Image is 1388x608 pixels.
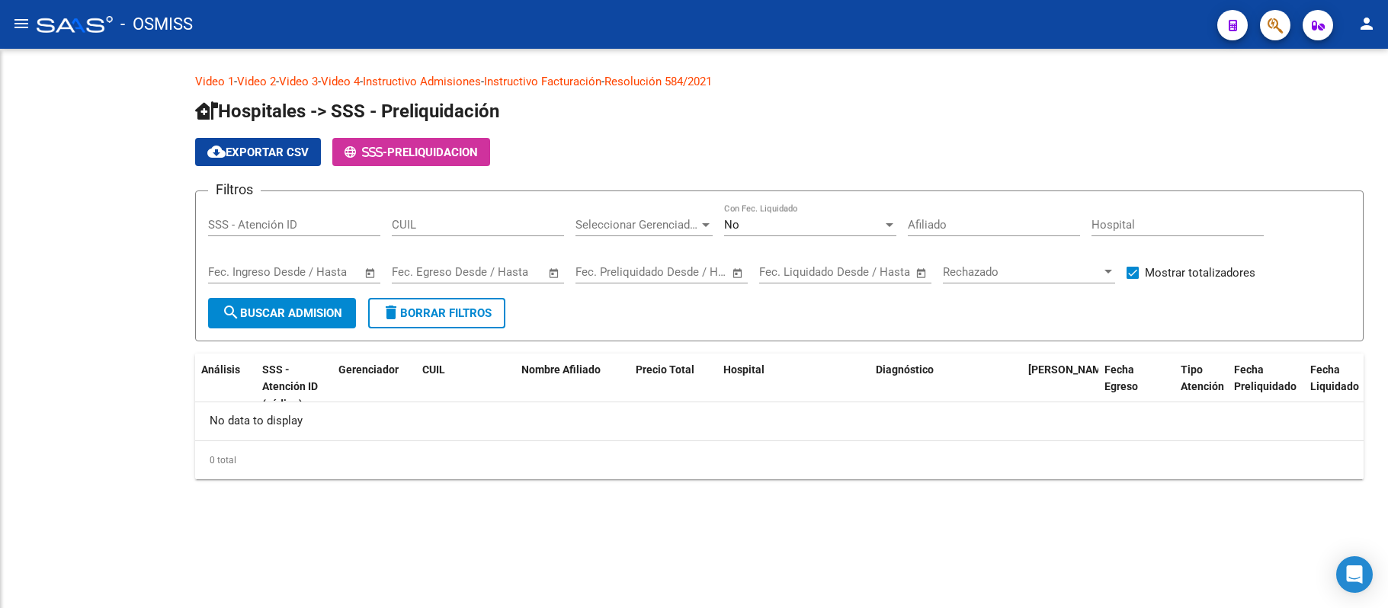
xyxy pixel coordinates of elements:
mat-icon: person [1358,14,1376,33]
datatable-header-cell: Fecha Ingreso [1022,354,1098,421]
span: SSS - Atención ID (código) [262,363,318,411]
button: Buscar admision [208,298,356,328]
datatable-header-cell: Precio Total [630,354,717,421]
span: Fecha Egreso [1104,363,1138,393]
div: No data to display [195,402,1364,440]
span: CUIL [422,363,445,376]
button: Open calendar [362,264,380,282]
input: Start date [575,265,625,279]
datatable-header-cell: Hospital [717,354,870,421]
span: Hospital [723,363,765,376]
span: Hospitales -> SSS - Preliquidación [195,101,499,122]
span: Diagnóstico [876,363,934,376]
span: Precio Total [636,363,694,376]
mat-icon: delete [382,303,400,322]
datatable-header-cell: Análisis [195,354,256,421]
datatable-header-cell: Diagnóstico [870,354,1022,421]
div: 0 total [195,441,1364,479]
a: Video 1 [195,75,234,88]
input: End date [639,265,713,279]
span: Exportar CSV [207,146,309,159]
mat-icon: cloud_download [207,142,226,161]
button: Borrar Filtros [368,298,505,328]
span: Seleccionar Gerenciador [575,218,699,232]
span: Fecha Preliquidado [1234,363,1297,393]
span: PRELIQUIDACION [387,146,478,159]
p: - - - - - - [195,73,1364,90]
button: Open calendar [729,264,747,282]
div: Open Intercom Messenger [1336,556,1373,593]
span: - [345,146,387,159]
span: [PERSON_NAME] [1028,363,1111,376]
datatable-header-cell: CUIL [416,354,515,421]
input: End date [455,265,529,279]
mat-icon: search [222,303,240,322]
datatable-header-cell: Fecha Preliquidado [1228,354,1304,421]
input: Start date [759,265,809,279]
button: Exportar CSV [195,138,321,166]
a: Resolución 584/2021 [604,75,712,88]
span: No [724,218,739,232]
a: Video 3 [279,75,318,88]
datatable-header-cell: SSS - Atención ID (código) [256,354,332,421]
mat-icon: menu [12,14,30,33]
datatable-header-cell: Gerenciador [332,354,416,421]
span: Tipo Atención [1181,363,1224,393]
datatable-header-cell: Tipo Atención [1175,354,1228,421]
a: Instructivo Facturación [484,75,601,88]
datatable-header-cell: Nombre Afiliado [515,354,630,421]
span: Gerenciador [338,363,399,376]
input: Start date [392,265,441,279]
span: - OSMISS [120,8,193,41]
input: End date [271,265,345,279]
span: Fecha Liquidado [1310,363,1359,393]
span: Buscar admision [222,306,342,320]
span: Mostrar totalizadores [1145,264,1255,282]
h3: Filtros [208,179,261,200]
span: Nombre Afiliado [521,363,601,376]
a: Video 4 [321,75,360,88]
button: Open calendar [546,264,563,282]
button: -PRELIQUIDACION [332,138,490,166]
datatable-header-cell: Fecha Liquidado [1304,354,1380,421]
span: Rechazado [943,265,1101,279]
input: Start date [208,265,258,279]
span: Borrar Filtros [382,306,492,320]
button: Open calendar [913,264,931,282]
a: Video 2 [237,75,276,88]
datatable-header-cell: Fecha Egreso [1098,354,1175,421]
input: End date [822,265,896,279]
span: Análisis [201,363,240,376]
a: Instructivo Admisiones [363,75,481,88]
